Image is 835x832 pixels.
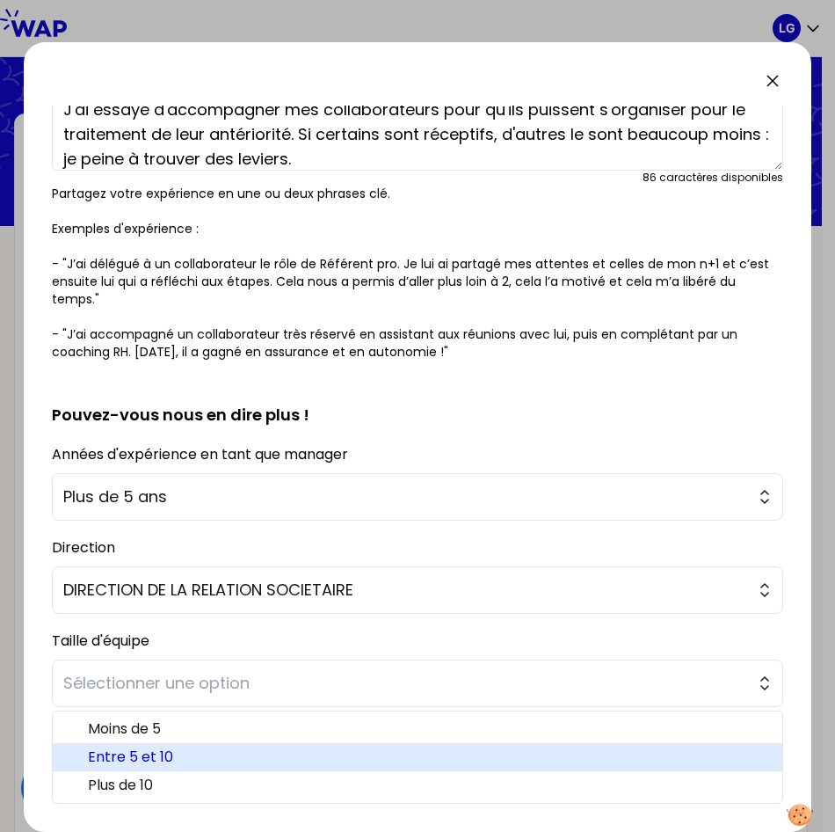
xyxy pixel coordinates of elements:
p: Partagez votre expérience en une ou deux phrases clé. Exemples d'expérience : - "J’ai délégué à u... [52,185,783,361]
ul: Sélectionner une option [52,711,783,804]
button: DIRECTION DE LA RELATION SOCIETAIRE [52,566,783,614]
label: Taille d'équipe [52,631,149,651]
textarea: J'ai essayé d'accompagner mes collaborateurs pour qu'ils puissent s'organiser pour le traitement ... [52,99,783,171]
h2: Pouvez-vous nous en dire plus ! [52,375,783,427]
span: DIRECTION DE LA RELATION SOCIETAIRE [63,578,747,602]
span: Entre 5 et 10 [88,747,768,768]
label: Direction [52,537,115,558]
span: Plus de 5 ans [63,485,747,509]
span: Sélectionner une option [63,671,747,696]
button: Sélectionner une option [52,660,783,707]
span: Plus de 10 [88,775,768,796]
label: Années d'expérience en tant que manager [52,444,348,464]
div: 86 caractères disponibles [643,171,783,185]
button: Plus de 5 ans [52,473,783,521]
span: Moins de 5 [88,719,768,740]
